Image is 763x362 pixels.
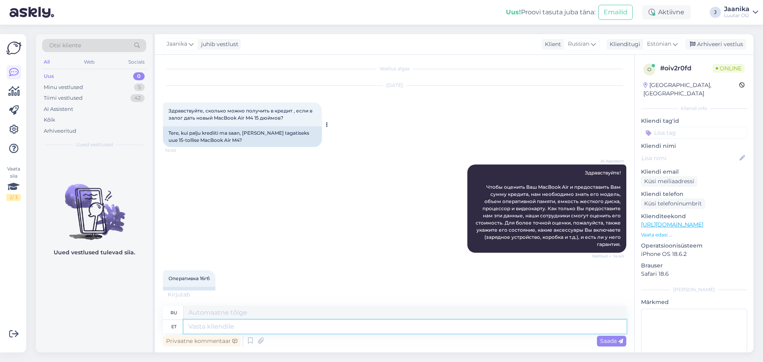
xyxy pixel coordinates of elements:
[165,147,195,153] span: 14:40
[641,168,747,176] p: Kliendi email
[190,291,191,298] span: .
[6,41,21,56] img: Askly Logo
[36,170,153,241] img: No chats
[594,158,624,164] span: AI Assistent
[170,306,177,319] div: ru
[592,253,624,259] span: Nähtud ✓ 14:40
[724,12,749,19] div: Luutar OÜ
[163,287,215,300] div: RAM 16GB
[167,40,187,48] span: Jaanika
[76,141,113,148] span: Uued vestlused
[163,82,626,89] div: [DATE]
[641,298,747,306] p: Märkmed
[606,40,640,48] div: Klienditugi
[6,194,21,201] div: 2 / 3
[641,242,747,250] p: Operatsioonisüsteem
[42,57,51,67] div: All
[641,221,703,228] a: [URL][DOMAIN_NAME]
[641,154,738,163] input: Lisa nimi
[44,72,54,80] div: Uus
[641,190,747,198] p: Kliendi telefon
[641,261,747,270] p: Brauser
[133,72,145,80] div: 0
[171,320,176,333] div: et
[641,142,747,150] p: Kliendi nimi
[641,231,747,238] p: Vaata edasi ...
[641,250,747,258] p: iPhone OS 18.6.2
[49,41,81,50] span: Otsi kliente
[713,64,745,73] span: Online
[641,198,705,209] div: Küsi telefoninumbrit
[641,212,747,221] p: Klienditeekond
[44,116,55,124] div: Kõik
[641,270,747,278] p: Safari 18.6
[44,94,83,102] div: Tiimi vestlused
[647,40,671,48] span: Estonian
[506,8,595,17] div: Proovi tasuta juba täna:
[542,40,561,48] div: Klient
[710,7,721,18] div: J
[134,83,145,91] div: 5
[600,337,623,345] span: Saada
[660,64,713,73] div: # oiv2r0fd
[642,5,691,19] div: Aktiivne
[6,165,21,201] div: Vaata siia
[598,5,633,20] button: Emailid
[82,57,96,67] div: Web
[127,57,146,67] div: Socials
[198,40,238,48] div: juhib vestlust
[641,105,747,112] div: Kliendi info
[647,66,651,72] span: o
[724,6,758,19] a: JaanikaLuutar OÜ
[476,170,622,247] span: Здравствуйте! Чтобы оценить Ваш MacBook Air и предоставить Вам сумму кредита, нам необходимо знат...
[641,286,747,293] div: [PERSON_NAME]
[506,8,521,16] b: Uus!
[163,336,240,347] div: Privaatne kommentaar
[568,40,589,48] span: Russian
[44,83,83,91] div: Minu vestlused
[685,39,746,50] div: Arhiveeri vestlus
[168,108,314,121] span: Здравствуйте, сколько можно получить в кредит , если в залог дать новый MacBook Air M4 15 дюймов?
[163,65,626,72] div: Vestlus algas
[641,127,747,139] input: Lisa tag
[641,176,697,187] div: Küsi meiliaadressi
[44,105,73,113] div: AI Assistent
[44,127,76,135] div: Arhiveeritud
[163,290,626,299] div: Kirjutab
[168,275,210,281] span: Оперативка 16гб
[163,126,322,147] div: Tere, kui palju krediiti ma saan, [PERSON_NAME] tagatiseks uue 15-tollise MacBook Air M4?
[724,6,749,12] div: Jaanika
[54,248,135,257] p: Uued vestlused tulevad siia.
[130,94,145,102] div: 42
[643,81,739,98] div: [GEOGRAPHIC_DATA], [GEOGRAPHIC_DATA]
[641,117,747,125] p: Kliendi tag'id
